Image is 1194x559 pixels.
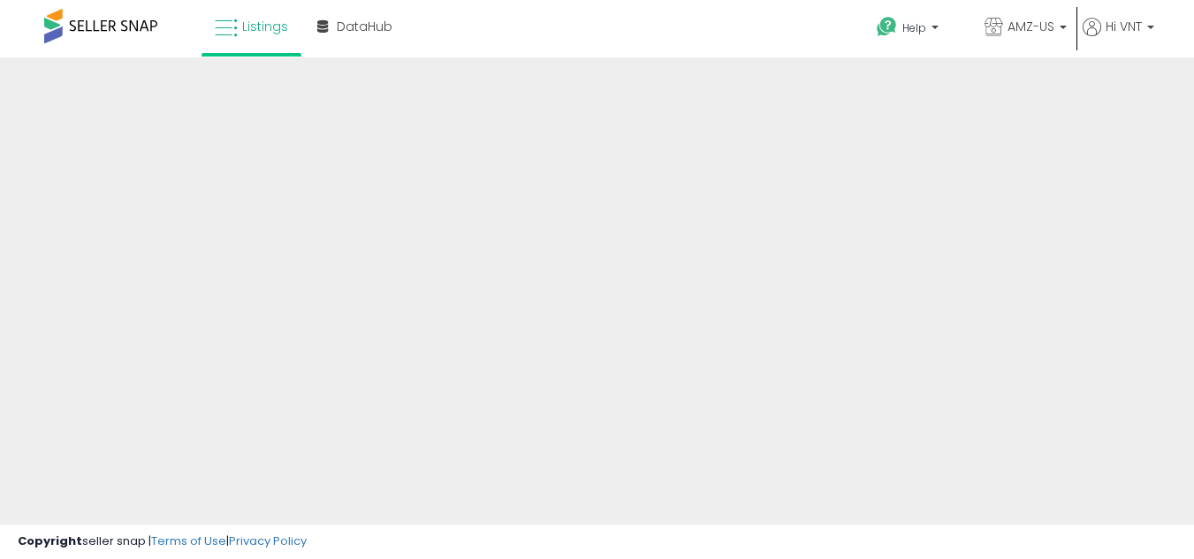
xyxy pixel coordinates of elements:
span: Help [902,20,926,35]
span: Hi VNT [1106,18,1142,35]
div: seller snap | | [18,533,307,550]
i: Get Help [876,16,898,38]
strong: Copyright [18,533,82,549]
a: Terms of Use [151,533,226,549]
span: DataHub [337,18,392,35]
a: Help [863,3,969,57]
span: AMZ-US [1008,18,1054,35]
span: Listings [242,18,288,35]
a: Privacy Policy [229,533,307,549]
a: Hi VNT [1083,18,1154,57]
